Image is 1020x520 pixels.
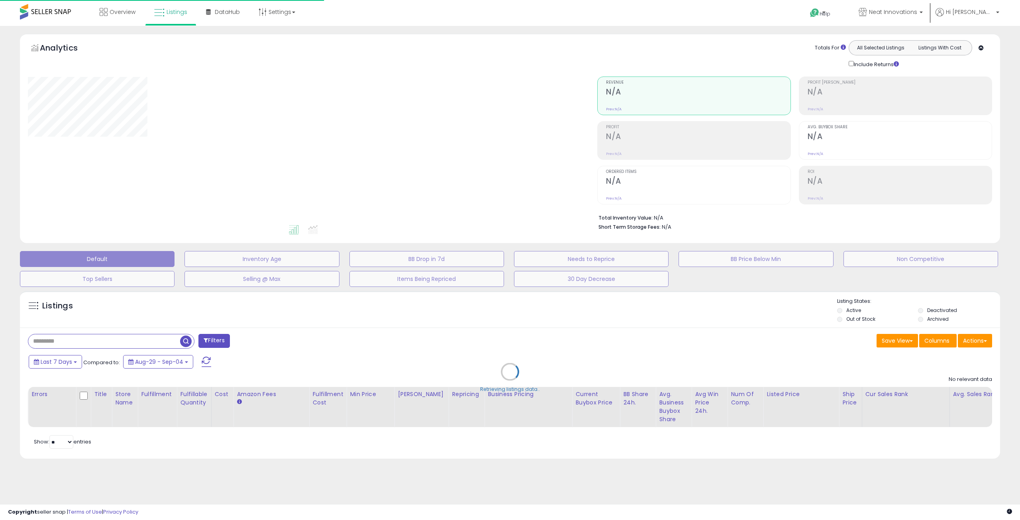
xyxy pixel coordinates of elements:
span: Neat Innovations [869,8,917,16]
div: Retrieving listings data.. [480,386,540,393]
span: Overview [110,8,135,16]
a: Hi [PERSON_NAME] [936,8,999,26]
h5: Analytics [40,42,93,55]
button: Selling @ Max [184,271,339,287]
button: BB Drop in 7d [349,251,504,267]
button: All Selected Listings [851,43,910,53]
h2: N/A [606,177,790,187]
span: Revenue [606,80,790,85]
span: ROI [808,170,992,174]
button: Inventory Age [184,251,339,267]
div: Include Returns [843,59,908,69]
span: Hi [PERSON_NAME] [946,8,994,16]
span: Profit [606,125,790,130]
button: 30 Day Decrease [514,271,669,287]
button: Needs to Reprice [514,251,669,267]
button: Top Sellers [20,271,175,287]
h2: N/A [606,87,790,98]
small: Prev: N/A [808,151,823,156]
b: Short Term Storage Fees: [598,224,661,230]
button: Non Competitive [843,251,998,267]
span: Profit [PERSON_NAME] [808,80,992,85]
span: Ordered Items [606,170,790,174]
span: N/A [662,223,671,231]
h2: N/A [808,177,992,187]
small: Prev: N/A [808,107,823,112]
small: Prev: N/A [606,196,622,201]
button: BB Price Below Min [679,251,833,267]
small: Prev: N/A [808,196,823,201]
span: DataHub [215,8,240,16]
small: Prev: N/A [606,151,622,156]
span: Listings [167,8,187,16]
div: Totals For [815,44,846,52]
span: Avg. Buybox Share [808,125,992,130]
button: Default [20,251,175,267]
i: Get Help [810,8,820,18]
span: Help [820,10,830,17]
b: Total Inventory Value: [598,214,653,221]
li: N/A [598,212,986,222]
h2: N/A [606,132,790,143]
h2: N/A [808,132,992,143]
button: Items Being Repriced [349,271,504,287]
button: Listings With Cost [910,43,969,53]
h2: N/A [808,87,992,98]
small: Prev: N/A [606,107,622,112]
a: Help [804,2,846,26]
